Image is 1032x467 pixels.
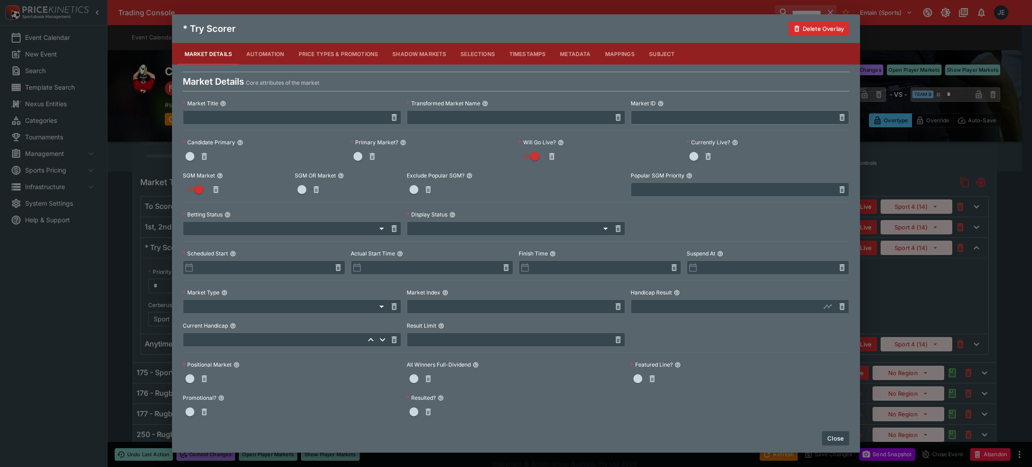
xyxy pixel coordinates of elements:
[183,23,236,35] h4: * Try Scorer
[631,99,656,107] p: Market ID
[687,250,715,257] p: Suspend At
[220,100,226,107] button: Market Title
[407,322,436,329] p: Result Limit
[631,289,672,296] p: Handicap Result
[183,211,223,218] p: Betting Status
[482,100,488,107] button: Transformed Market Name
[442,290,448,296] button: Market Index
[449,212,456,218] button: Display Status
[400,139,406,146] button: Primary Market?
[407,172,464,179] p: Exclude Popular SGM?
[183,138,235,146] p: Candidate Primary
[230,323,236,329] button: Current Handicap
[466,173,473,179] button: Exclude Popular SGM?
[183,99,218,107] p: Market Title
[674,290,680,296] button: Handicap Result
[292,43,386,65] button: Price Types & Promotions
[407,99,480,107] p: Transformed Market Name
[351,250,395,257] p: Actual Start Time
[642,43,682,65] button: Subject
[550,251,556,257] button: Finish Time
[183,322,228,329] p: Current Handicap
[407,361,471,368] p: All Winners Full-Dividend
[717,251,723,257] button: Suspend At
[473,362,479,368] button: All Winners Full-Dividend
[598,43,642,65] button: Mappings
[385,43,453,65] button: Shadow Markets
[218,395,224,401] button: Promotional?
[732,139,738,146] button: Currently Live?
[407,289,440,296] p: Market Index
[453,43,502,65] button: Selections
[221,290,228,296] button: Market Type
[687,138,730,146] p: Currently Live?
[658,100,664,107] button: Market ID
[183,361,232,368] p: Positional Market
[351,138,398,146] p: Primary Market?
[183,250,228,257] p: Scheduled Start
[686,173,692,179] button: Popular SGM Priority
[177,43,239,65] button: Market Details
[519,250,548,257] p: Finish Time
[183,289,219,296] p: Market Type
[553,43,598,65] button: Metadata
[183,172,215,179] p: SGM Market
[788,22,849,36] button: Delete Overlay
[338,173,344,179] button: SGM OR Market
[397,251,403,257] button: Actual Start Time
[183,394,216,402] p: Promotional?
[246,78,319,87] p: Core attributes of the market
[183,76,244,87] h4: Market Details
[237,139,243,146] button: Candidate Primary
[230,251,236,257] button: Scheduled Start
[631,361,673,368] p: Featured Line?
[502,43,553,65] button: Timestamps
[438,395,444,401] button: Resulted?
[519,138,556,146] p: Will Go Live?
[438,323,444,329] button: Result Limit
[295,172,336,179] p: SGM OR Market
[217,173,223,179] button: SGM Market
[631,172,684,179] p: Popular SGM Priority
[407,211,447,218] p: Display Status
[224,212,231,218] button: Betting Status
[822,431,849,445] button: Close
[675,362,681,368] button: Featured Line?
[407,394,436,402] p: Resulted?
[239,43,292,65] button: Automation
[558,139,564,146] button: Will Go Live?
[233,362,240,368] button: Positional Market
